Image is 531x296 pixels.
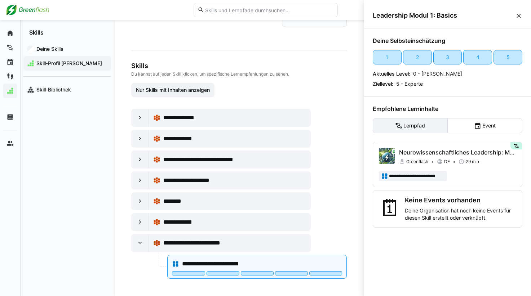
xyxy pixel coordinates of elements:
[373,80,393,88] p: Ziellevel:
[131,62,347,70] h3: Skills
[373,118,448,133] eds-button-option: Lernpfad
[416,54,419,61] div: 2
[506,54,510,61] div: 5
[373,37,522,44] h4: Deine Selbsteinschätzung
[405,207,516,221] p: Deine Organisation hat noch keine Events für diesen Skill erstellt oder verknüpft.
[373,105,522,112] h4: Empfohlene Lerninhalte
[406,159,428,165] span: Greenflash
[399,148,516,157] p: Neurowissenschaftliches Leadership: Mein Gehirn, meine Steuerung
[448,118,523,133] eds-button-option: Event
[476,54,479,61] div: 4
[379,196,402,221] div: 🗓
[413,70,462,77] p: 0 - [PERSON_NAME]
[444,159,450,165] span: DE
[35,60,107,67] span: Skill-Profil [PERSON_NAME]
[379,148,395,164] img: Neurowissenschaftliches Leadership: Mein Gehirn, meine Steuerung
[131,71,347,77] p: Du kannst auf jeden Skill klicken, um spezifische Lernempfehlungen zu sehen.
[405,196,516,204] h3: Keine Events vorhanden
[373,70,410,77] p: Aktuelles Level:
[446,54,449,61] div: 3
[204,7,333,13] input: Skills und Lernpfade durchsuchen…
[135,86,211,94] span: Nur Skills mit Inhalten anzeigen
[386,54,388,61] div: 1
[131,83,214,97] button: Nur Skills mit Inhalten anzeigen
[396,80,423,88] p: 5 - Experte
[373,12,515,19] span: Leadership Modul 1: Basics
[466,159,479,165] span: 29 min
